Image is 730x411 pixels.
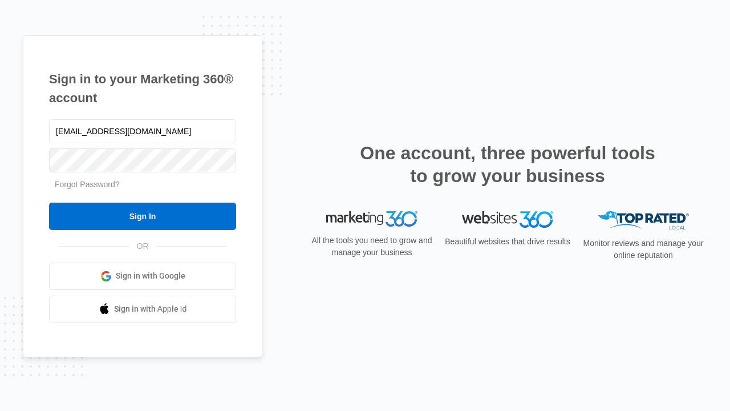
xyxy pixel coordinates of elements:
[114,303,187,315] span: Sign in with Apple Id
[49,119,236,143] input: Email
[49,296,236,323] a: Sign in with Apple Id
[49,263,236,290] a: Sign in with Google
[326,211,417,227] img: Marketing 360
[55,180,120,189] a: Forgot Password?
[598,211,689,230] img: Top Rated Local
[49,70,236,107] h1: Sign in to your Marketing 360® account
[308,235,436,259] p: All the tools you need to grow and manage your business
[129,240,157,252] span: OR
[462,211,553,228] img: Websites 360
[356,142,659,187] h2: One account, three powerful tools to grow your business
[444,236,571,248] p: Beautiful websites that drive results
[49,203,236,230] input: Sign In
[579,237,707,261] p: Monitor reviews and manage your online reputation
[116,270,185,282] span: Sign in with Google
